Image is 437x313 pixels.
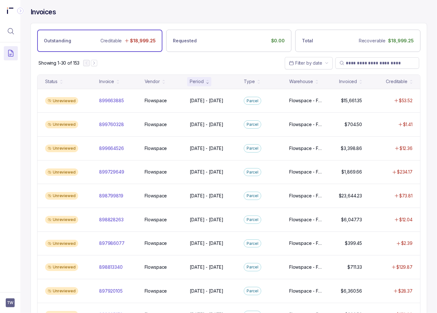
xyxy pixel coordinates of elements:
p: Recoverable [359,38,386,44]
p: Flowspace - Fedex [289,264,322,270]
p: Flowspace - Fedex [289,217,322,223]
p: 898813340 [99,264,123,270]
div: Unreviewed [45,287,78,295]
p: [DATE] - [DATE] [190,288,223,294]
button: Menu Icon Button DocumentTextIcon [4,46,18,60]
div: Unreviewed [45,263,78,271]
p: Flowspace [145,240,167,246]
p: Parcel [247,169,258,175]
p: $234.17 [397,169,413,175]
div: Unreviewed [45,216,78,224]
button: Date Range Picker [285,57,333,69]
p: $15,661.35 [341,97,362,104]
p: [DATE] - [DATE] [190,121,223,128]
p: $6,360.56 [341,288,362,294]
p: 899663885 [99,97,124,104]
div: Invoiced [339,78,357,85]
p: $53.52 [399,97,413,104]
p: 897920105 [99,288,123,294]
p: $1,869.66 [342,169,362,175]
p: [DATE] - [DATE] [190,193,223,199]
p: Parcel [247,145,258,152]
button: Menu Icon Button MagnifyingGlassIcon [4,24,18,38]
p: Flowspace - Fedex [289,169,322,175]
p: Flowspace [145,145,167,152]
p: $18,999.25 [130,38,156,44]
p: Requested [173,38,197,44]
p: Flowspace - Fedex [289,145,322,152]
p: Flowspace [145,193,167,199]
p: Flowspace [145,217,167,223]
div: Period [190,78,203,85]
div: Unreviewed [45,97,78,105]
p: $73.81 [399,193,413,199]
p: Outstanding [44,38,71,44]
p: Flowspace [145,121,167,128]
p: Parcel [247,264,258,270]
div: Unreviewed [45,145,78,152]
p: Flowspace - Fedex [289,193,322,199]
p: 899664526 [99,145,124,152]
div: Remaining page entries [38,60,79,66]
div: Unreviewed [45,240,78,247]
p: [DATE] - [DATE] [190,240,223,246]
p: Showing 1-30 of 153 [38,60,79,66]
div: Type [244,78,255,85]
p: 898828263 [99,217,124,223]
p: Parcel [247,121,258,128]
p: $1.41 [403,121,413,128]
div: Creditable [386,78,407,85]
p: Parcel [247,98,258,104]
p: Total [302,38,313,44]
p: Parcel [247,240,258,247]
div: Collapse Icon [17,7,24,15]
p: 897986077 [99,240,125,246]
div: Warehouse [289,78,313,85]
p: $129.87 [396,264,413,270]
div: Unreviewed [45,168,78,176]
div: Invoice [99,78,114,85]
div: Unreviewed [45,121,78,128]
span: Filter by date [295,60,322,66]
div: Unreviewed [45,192,78,200]
p: Parcel [247,217,258,223]
p: Flowspace - Fedex [289,121,322,128]
p: Flowspace [145,288,167,294]
p: $0.00 [271,38,285,44]
p: $399.45 [345,240,362,246]
p: [DATE] - [DATE] [190,264,223,270]
p: Parcel [247,193,258,199]
p: $6,047.73 [341,217,362,223]
p: $3,398.86 [341,145,362,152]
h4: Invoices [31,8,56,17]
p: $2.39 [401,240,413,246]
p: $23,644.23 [339,193,362,199]
p: $12.36 [399,145,413,152]
p: [DATE] - [DATE] [190,169,223,175]
p: $12.04 [399,217,413,223]
button: User initials [6,298,15,307]
p: [DATE] - [DATE] [190,217,223,223]
p: Flowspace - Fedex [289,97,322,104]
p: $28.37 [398,288,413,294]
search: Date Range Picker [289,60,322,66]
p: Creditable [100,38,122,44]
div: Status [45,78,58,85]
button: Next Page [91,60,97,66]
p: Flowspace [145,264,167,270]
p: Flowspace [145,97,167,104]
p: $18,999.25 [388,38,414,44]
p: 899729649 [99,169,124,175]
p: [DATE] - [DATE] [190,97,223,104]
p: Parcel [247,288,258,294]
p: $711.33 [347,264,362,270]
p: 898799819 [99,193,123,199]
p: 899760328 [99,121,124,128]
p: Flowspace - Fedex [289,240,322,246]
p: Flowspace - Fedex [289,288,322,294]
p: [DATE] - [DATE] [190,145,223,152]
p: Flowspace [145,169,167,175]
p: $704.50 [345,121,362,128]
div: Vendor [145,78,160,85]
